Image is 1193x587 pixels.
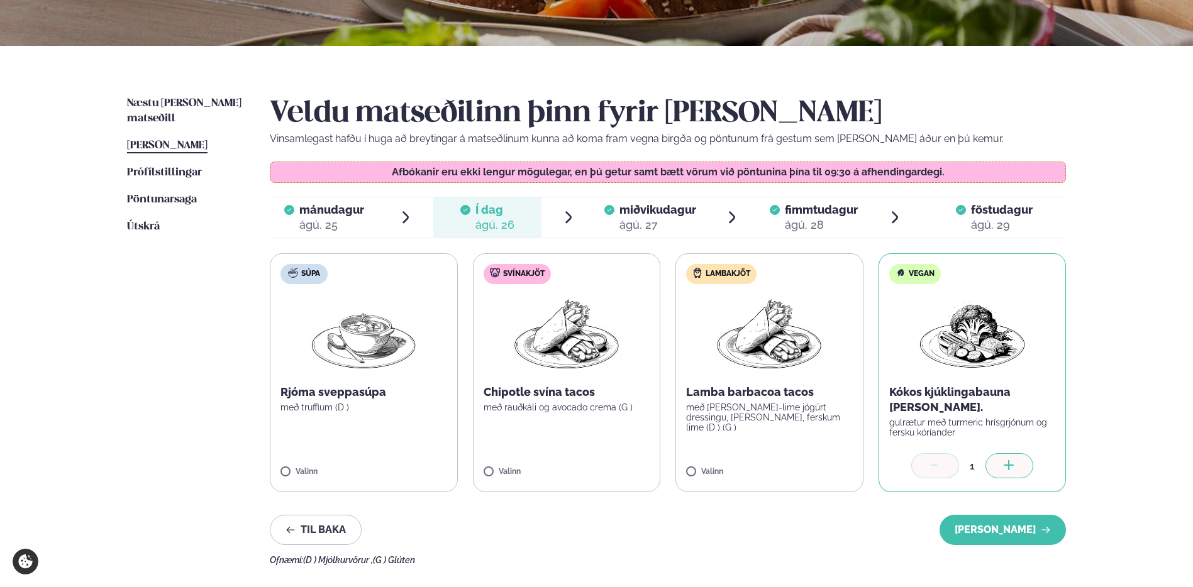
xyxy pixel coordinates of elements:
div: ágú. 29 [971,217,1033,233]
a: Næstu [PERSON_NAME] matseðill [127,96,245,126]
span: Pöntunarsaga [127,194,197,205]
div: ágú. 28 [785,217,858,233]
img: Soup.png [308,294,419,375]
img: soup.svg [288,268,298,278]
div: ágú. 26 [475,217,514,233]
span: [PERSON_NAME] [127,140,208,151]
img: Lamb.svg [692,268,702,278]
p: Kókos kjúklingabauna [PERSON_NAME]. [889,385,1056,415]
span: Prófílstillingar [127,167,202,178]
p: með [PERSON_NAME]-lime jógúrt dressingu, [PERSON_NAME], ferskum lime (D ) (G ) [686,402,853,432]
button: Til baka [270,515,362,545]
div: ágú. 27 [619,217,696,233]
span: Í dag [475,202,514,217]
span: Vegan [909,269,935,279]
p: Afbókanir eru ekki lengur mögulegar, en þú getur samt bætt vörum við pöntunina þína til 09:30 á a... [283,167,1053,177]
p: gulrætur með turmeric hrísgrjónum og fersku kóríander [889,417,1056,437]
a: [PERSON_NAME] [127,138,208,153]
p: með trufflum (D ) [280,402,447,412]
span: Útskrá [127,221,160,232]
img: Wraps.png [714,294,824,375]
div: ágú. 25 [299,217,364,233]
span: Næstu [PERSON_NAME] matseðill [127,98,241,124]
div: Ofnæmi: [270,555,1066,565]
a: Pöntunarsaga [127,192,197,207]
p: Lamba barbacoa tacos [686,385,853,400]
p: Chipotle svína tacos [484,385,650,400]
span: Súpa [301,269,320,279]
span: miðvikudagur [619,203,696,216]
span: mánudagur [299,203,364,216]
span: Lambakjöt [706,269,750,279]
p: Vinsamlegast hafðu í huga að breytingar á matseðlinum kunna að koma fram vegna birgða og pöntunum... [270,131,1066,146]
img: pork.svg [490,268,500,278]
img: Wraps.png [511,294,622,375]
p: með rauðkáli og avocado crema (G ) [484,402,650,412]
button: [PERSON_NAME] [940,515,1066,545]
div: 1 [959,459,985,473]
img: Vegan.svg [896,268,906,278]
span: Svínakjöt [503,269,545,279]
p: Rjóma sveppasúpa [280,385,447,400]
span: föstudagur [971,203,1033,216]
span: fimmtudagur [785,203,858,216]
span: (D ) Mjólkurvörur , [303,555,373,565]
a: Cookie settings [13,549,38,574]
h2: Veldu matseðilinn þinn fyrir [PERSON_NAME] [270,96,1066,131]
span: (G ) Glúten [373,555,415,565]
a: Prófílstillingar [127,165,202,180]
img: Vegan.png [917,294,1028,375]
a: Útskrá [127,219,160,234]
